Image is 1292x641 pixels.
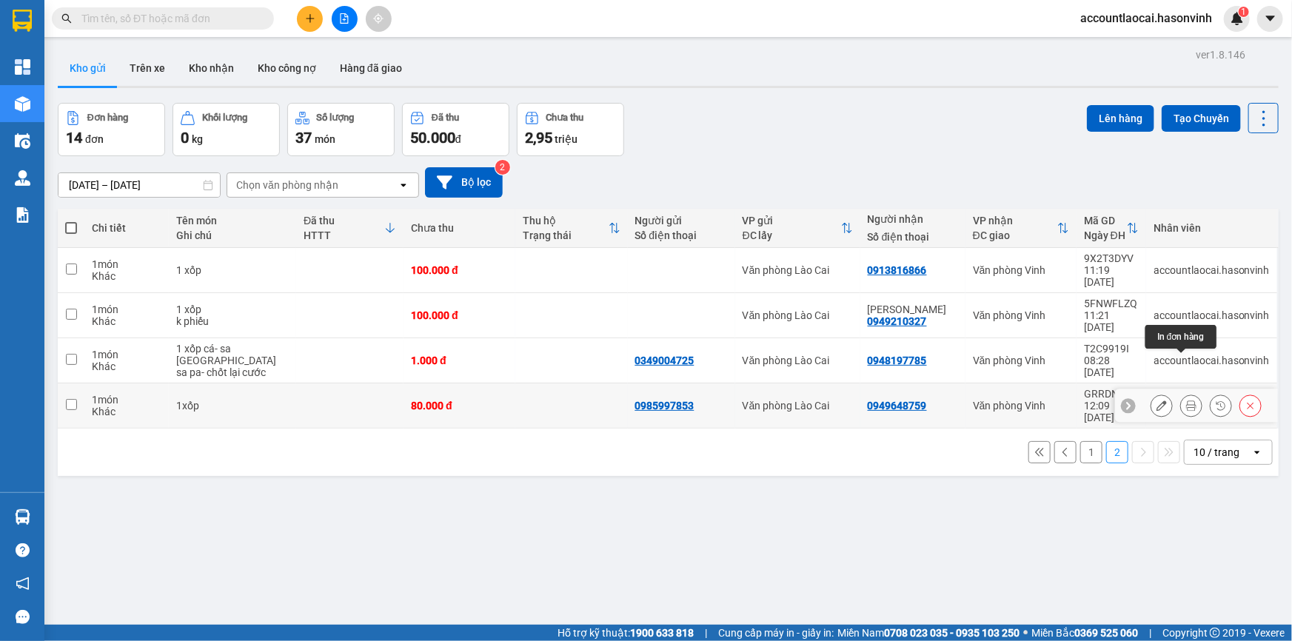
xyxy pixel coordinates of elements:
[53,12,232,101] b: [PERSON_NAME] ([PERSON_NAME] - Sapa)
[1257,6,1283,32] button: caret-down
[868,315,927,327] div: 0949210327
[15,509,30,525] img: warehouse-icon
[92,315,161,327] div: Khác
[1194,445,1239,460] div: 10 / trang
[16,610,30,624] span: message
[555,133,578,145] span: triệu
[61,13,72,24] span: search
[173,103,280,156] button: Khối lượng0kg
[1241,7,1246,17] span: 1
[236,178,338,192] div: Chọn văn phòng nhận
[523,229,608,241] div: Trạng thái
[15,59,30,75] img: dashboard-icon
[317,113,355,123] div: Số lượng
[373,13,384,24] span: aim
[743,264,853,276] div: Văn phòng Lào Cai
[366,6,392,32] button: aim
[296,209,404,248] th: Toggle SortBy
[176,343,289,366] div: 1 xốp cá- sa pa
[1162,105,1241,132] button: Tạo Chuyến
[328,50,414,86] button: Hàng đã giao
[92,394,161,406] div: 1 món
[868,400,927,412] div: 0949648759
[92,222,161,234] div: Chi tiết
[411,309,508,321] div: 100.000 đ
[1145,325,1216,349] div: In đơn hàng
[287,103,395,156] button: Số lượng37món
[630,627,694,639] strong: 1900 633 818
[1239,7,1249,17] sup: 1
[973,264,1069,276] div: Văn phòng Vinh
[1023,630,1028,636] span: ⚪️
[177,50,246,86] button: Kho nhận
[15,133,30,149] img: warehouse-icon
[13,10,32,32] img: logo-vxr
[1196,47,1245,63] div: ver 1.8.146
[16,543,30,557] span: question-circle
[743,215,841,226] div: VP gửi
[718,625,834,641] span: Cung cấp máy in - giấy in:
[1264,12,1277,25] span: caret-down
[523,215,608,226] div: Thu hộ
[176,215,289,226] div: Tên món
[517,103,624,156] button: Chưa thu2,95 triệu
[176,303,289,315] div: 1 xốp
[558,625,694,641] span: Hỗ trợ kỹ thuật:
[743,309,853,321] div: Văn phòng Lào Cai
[1084,264,1139,288] div: 11:19 [DATE]
[1077,209,1146,248] th: Toggle SortBy
[339,13,349,24] span: file-add
[176,315,289,327] div: k phiếu
[546,113,584,123] div: Chưa thu
[411,355,508,366] div: 1.000 đ
[425,167,503,198] button: Bộ lọc
[15,207,30,223] img: solution-icon
[92,360,161,372] div: Khác
[411,222,508,234] div: Chưa thu
[304,229,384,241] div: HTTT
[743,400,853,412] div: Văn phòng Lào Cai
[305,13,315,24] span: plus
[515,209,627,248] th: Toggle SortBy
[837,625,1020,641] span: Miền Nam
[1087,105,1154,132] button: Lên hàng
[735,209,860,248] th: Toggle SortBy
[868,355,927,366] div: 0948197785
[304,215,384,226] div: Đã thu
[455,133,461,145] span: đ
[1084,298,1139,309] div: 5FNWFLZQ
[198,12,358,36] b: [DOMAIN_NAME]
[868,231,958,243] div: Số điện thoại
[78,106,358,199] h2: VP Nhận: Văn phòng Vinh
[58,50,118,86] button: Kho gửi
[635,355,694,366] div: 0349004725
[81,10,256,27] input: Tìm tên, số ĐT hoặc mã đơn
[1154,355,1270,366] div: accountlaocai.hasonvinh
[432,113,459,123] div: Đã thu
[1080,441,1102,463] button: 1
[973,215,1057,226] div: VP nhận
[1031,625,1138,641] span: Miền Bắc
[1231,12,1244,25] img: icon-new-feature
[1210,628,1220,638] span: copyright
[58,103,165,156] button: Đơn hàng14đơn
[1084,229,1127,241] div: Ngày ĐH
[1074,627,1138,639] strong: 0369 525 060
[973,309,1069,321] div: Văn phòng Vinh
[411,400,508,412] div: 80.000 đ
[118,50,177,86] button: Trên xe
[202,113,247,123] div: Khối lượng
[1251,446,1263,458] svg: open
[1068,9,1224,27] span: accountlaocai.hasonvinh
[1154,222,1270,234] div: Nhân viên
[525,129,552,147] span: 2,95
[1154,309,1270,321] div: accountlaocai.hasonvinh
[868,213,958,225] div: Người nhận
[1084,388,1139,400] div: GRRDNUSN
[1106,441,1128,463] button: 2
[92,270,161,282] div: Khác
[15,96,30,112] img: warehouse-icon
[246,50,328,86] button: Kho công nợ
[635,229,728,241] div: Số điện thoại
[743,355,853,366] div: Văn phòng Lào Cai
